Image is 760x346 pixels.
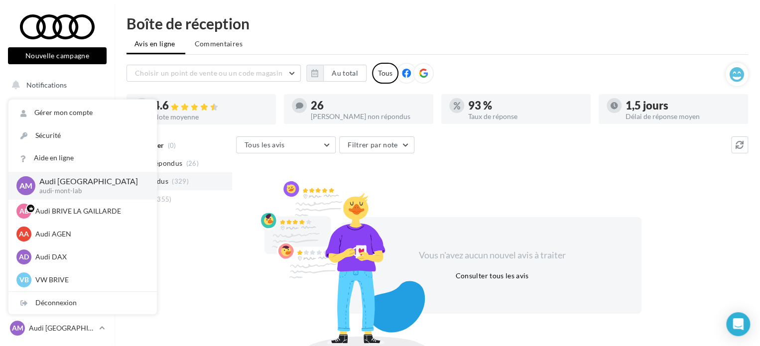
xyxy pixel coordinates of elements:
[153,114,268,120] div: Note moyenne
[19,275,29,285] span: VB
[35,275,145,285] p: VW BRIVE
[6,75,105,96] button: Notifications
[195,39,243,49] span: Commentaires
[6,175,109,196] a: Campagnes
[6,124,109,145] a: Boîte de réception
[306,65,367,82] button: Au total
[6,224,109,253] a: PLV et print personnalisable
[35,252,145,262] p: Audi DAX
[245,140,285,149] span: Tous les avis
[626,113,740,120] div: Délai de réponse moyen
[406,249,578,262] div: Vous n'avez aucun nouvel avis à traiter
[8,102,157,124] a: Gérer mon compte
[136,158,182,168] span: Non répondus
[468,113,583,120] div: Taux de réponse
[311,100,425,111] div: 26
[6,199,109,220] a: Médiathèque
[39,187,141,196] p: audi-mont-lab
[372,63,398,84] div: Tous
[26,81,67,89] span: Notifications
[155,195,172,203] span: (355)
[35,206,145,216] p: Audi BRIVE LA GAILLARDE
[339,136,414,153] button: Filtrer par note
[29,323,95,333] p: Audi [GEOGRAPHIC_DATA]
[468,100,583,111] div: 93 %
[8,124,157,147] a: Sécurité
[127,65,301,82] button: Choisir un point de vente ou un code magasin
[6,150,109,171] a: Visibilité en ligne
[8,319,107,338] a: AM Audi [GEOGRAPHIC_DATA]
[8,47,107,64] button: Nouvelle campagne
[35,229,145,239] p: Audi AGEN
[12,323,23,333] span: AM
[726,312,750,336] div: Open Intercom Messenger
[19,229,29,239] span: AA
[311,113,425,120] div: [PERSON_NAME] non répondus
[39,176,141,187] p: Audi [GEOGRAPHIC_DATA]
[19,252,29,262] span: AD
[451,270,532,282] button: Consulter tous les avis
[153,100,268,112] div: 4.6
[8,292,157,314] div: Déconnexion
[19,180,32,191] span: AM
[6,100,109,120] a: Opérations
[626,100,740,111] div: 1,5 jours
[135,69,282,77] span: Choisir un point de vente ou un code magasin
[186,159,199,167] span: (26)
[19,206,29,216] span: AB
[172,177,189,185] span: (329)
[127,16,748,31] div: Boîte de réception
[236,136,336,153] button: Tous les avis
[323,65,367,82] button: Au total
[8,147,157,169] a: Aide en ligne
